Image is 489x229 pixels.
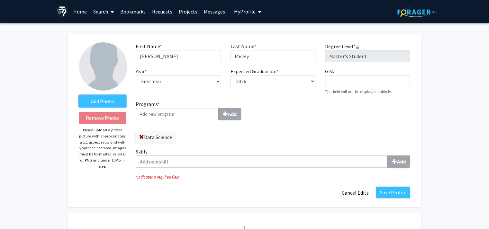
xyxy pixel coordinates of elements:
[234,8,256,15] span: My Profile
[397,7,438,17] img: ForagerOne Logo
[397,158,405,165] b: Add
[201,0,228,23] a: Messages
[70,0,90,23] a: Home
[387,155,410,168] button: Skills
[325,89,392,94] small: This field will not be displayed publicly.
[136,148,410,168] label: Skills
[228,111,237,117] b: Add
[356,45,359,49] svg: This information is provided and automatically updated by Johns Hopkins University and is not edi...
[79,127,126,169] p: Please upload a profile picture with approximately a 1:1 aspect ratio and with your face centered...
[136,67,147,75] label: Year
[5,200,27,224] iframe: Chat
[136,132,175,143] label: Data Science
[136,174,410,180] i: Indicates a required field
[325,42,359,50] label: Degree Level
[57,6,68,17] img: Johns Hopkins University Logo
[79,112,126,124] button: Remove Photo
[136,108,219,120] input: Programs*Add
[79,42,127,91] img: Profile Picture
[337,187,373,199] button: Cancel Edits
[136,42,162,50] label: First Name
[218,108,241,120] button: Programs*
[90,0,117,23] a: Search
[117,0,149,23] a: Bookmarks
[136,100,268,120] label: Programs
[231,67,278,75] label: Expected Graduation
[376,187,410,198] button: Save Profile
[149,0,176,23] a: Requests
[176,0,201,23] a: Projects
[79,95,126,107] label: AddProfile Picture
[231,42,256,50] label: Last Name
[325,67,334,75] label: GPA
[136,155,387,168] input: SkillsAdd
